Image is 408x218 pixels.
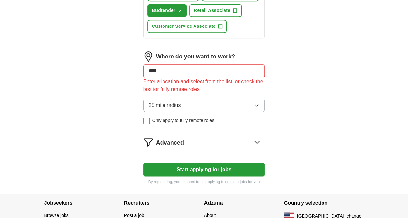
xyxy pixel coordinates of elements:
span: 25 mile radius [149,101,181,109]
h4: Country selection [284,194,364,212]
img: filter [143,137,154,147]
button: Budtender✓ [147,4,187,17]
a: Browse jobs [44,213,69,218]
button: 25 mile radius [143,99,265,112]
a: About [204,213,216,218]
span: ✓ [178,8,182,14]
span: Retail Associate [194,7,230,14]
span: Budtender [152,7,175,14]
div: Enter a location and select from the list, or check the box for fully remote roles [143,78,265,93]
a: Post a job [124,213,144,218]
p: By registering, you consent to us applying to suitable jobs for you [143,179,265,185]
label: Where do you want to work? [156,52,235,61]
button: Customer Service Associate [147,20,227,33]
input: Only apply to fully remote roles [143,118,150,124]
button: Start applying for jobs [143,163,265,176]
span: Advanced [156,139,184,147]
span: Only apply to fully remote roles [152,117,214,124]
img: location.png [143,51,154,62]
button: Retail Associate [189,4,242,17]
span: Customer Service Associate [152,23,216,30]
